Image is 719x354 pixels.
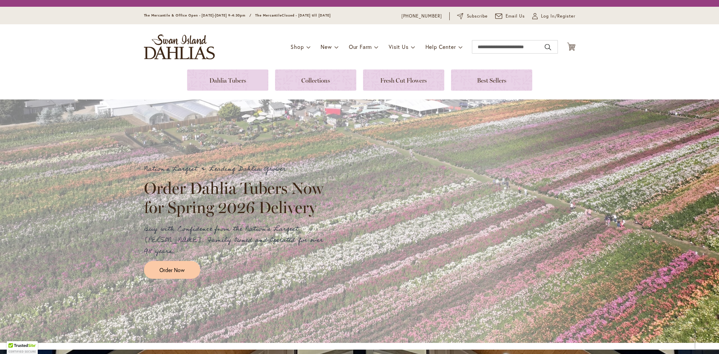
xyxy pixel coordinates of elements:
a: Email Us [495,13,525,20]
a: Order Now [144,261,200,279]
span: Log In/Register [541,13,575,20]
span: Shop [291,43,304,50]
span: Email Us [506,13,525,20]
a: [PHONE_NUMBER] [401,13,442,20]
div: TrustedSite Certified [7,341,38,354]
a: Log In/Register [532,13,575,20]
span: Order Now [159,266,185,274]
span: Closed - [DATE] till [DATE] [282,13,330,18]
span: Our Farm [349,43,372,50]
a: store logo [144,34,215,59]
span: The Mercantile & Office Open - [DATE]-[DATE] 9-4:30pm / The Mercantile [144,13,282,18]
h2: Order Dahlia Tubers Now for Spring 2026 Delivery [144,179,329,216]
p: Nation's Largest & Leading Dahlia Grower [144,164,329,175]
span: Subscribe [467,13,488,20]
a: Subscribe [457,13,488,20]
p: Buy with Confidence from the Nation's Largest [PERSON_NAME]. Family Owned and Operated for over 9... [144,224,329,257]
button: Search [545,42,551,53]
span: New [321,43,332,50]
span: Visit Us [389,43,408,50]
span: Help Center [425,43,456,50]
